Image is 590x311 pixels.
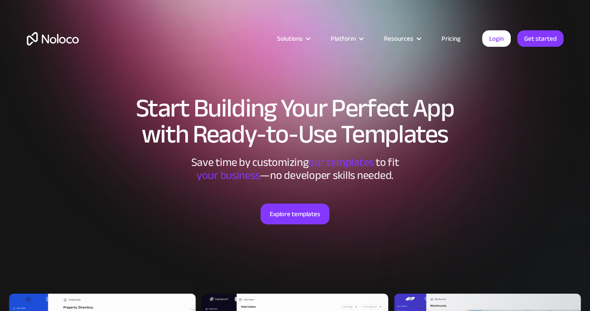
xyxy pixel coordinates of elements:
span: our templates [308,152,374,173]
a: Pricing [431,33,471,44]
div: Resources [384,33,413,44]
a: Explore templates [261,204,329,224]
h1: Start Building Your Perfect App with Ready-to-Use Templates [27,95,564,147]
div: Save time by customizing to fit ‍ —no developer skills needed. [165,156,425,182]
a: Login [482,30,511,47]
a: home [27,32,79,45]
div: Platform [320,33,373,44]
span: your business [197,165,260,186]
div: Solutions [277,33,303,44]
a: Get started [517,30,564,47]
div: Solutions [266,33,320,44]
div: Platform [331,33,356,44]
div: Resources [373,33,431,44]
